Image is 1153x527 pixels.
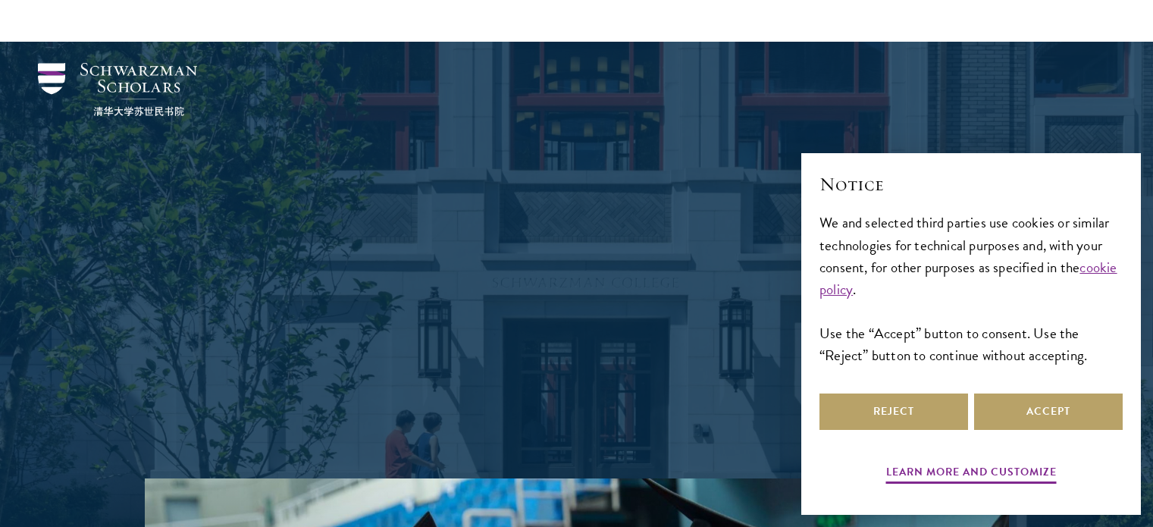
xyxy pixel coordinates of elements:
button: Accept [974,394,1123,430]
button: Reject [819,394,968,430]
h2: Notice [819,171,1123,197]
a: cookie policy [819,256,1117,300]
img: Schwarzman Scholars [38,63,197,116]
button: Learn more and customize [886,463,1057,486]
div: We and selected third parties use cookies or similar technologies for technical purposes and, wit... [819,212,1123,365]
